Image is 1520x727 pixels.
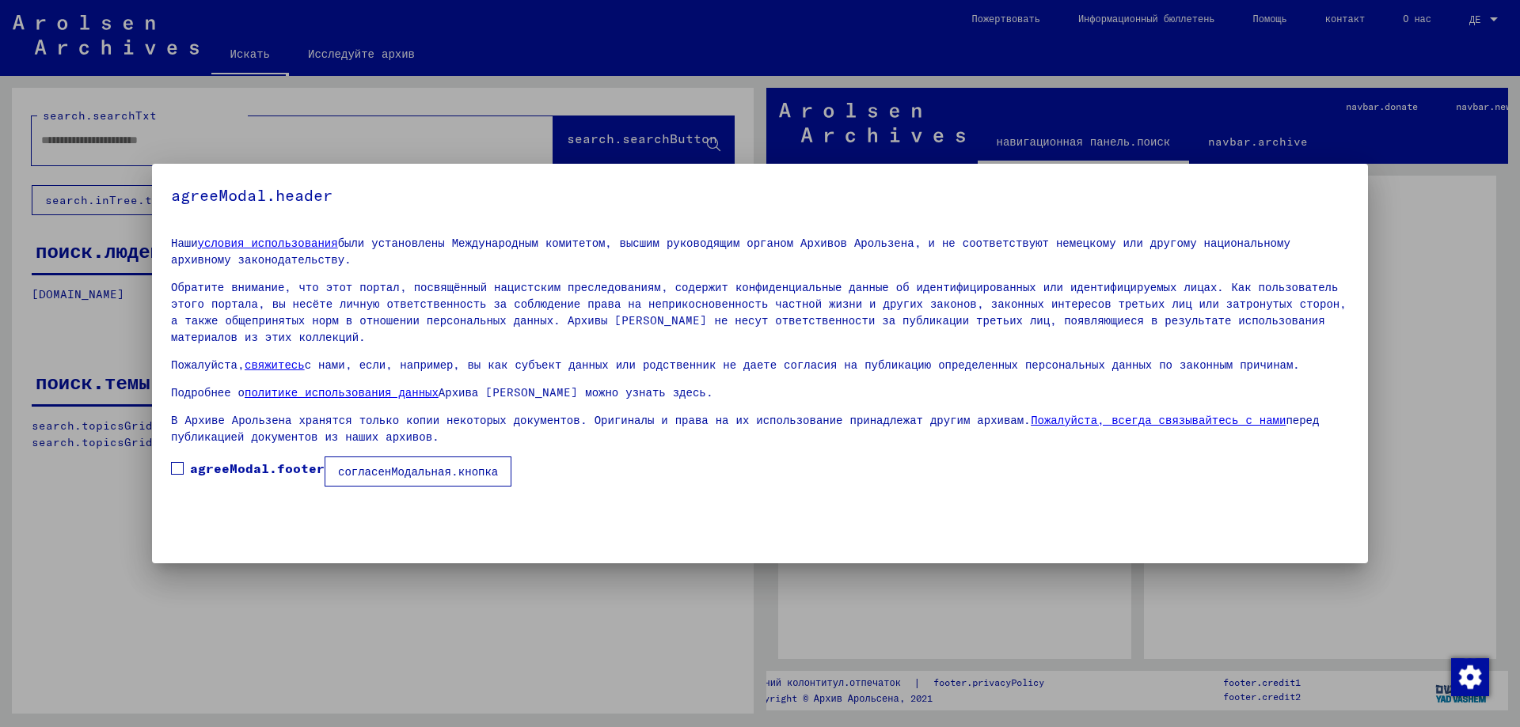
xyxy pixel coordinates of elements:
font: Пожалуйста, [171,358,245,372]
font: согласенМодальная.кнопка [338,464,498,479]
div: Изменить согласие [1450,657,1488,695]
font: agreeModal.footer [190,460,325,476]
font: Подробнее о [171,385,245,399]
font: Обратите внимание, что этот портал, посвящённый нацистским преследованиям, содержит конфиденциаль... [171,280,1347,344]
font: В Архиве Арользена хранятся только копии некоторых документов. Оригиналы и права на их использова... [171,413,1031,427]
button: согласенМодальная.кнопка [325,456,511,487]
font: перед публикацией документов из наших архивов. [171,413,1319,444]
img: Изменить согласие [1451,658,1489,696]
font: agreeModal.header [171,185,332,205]
font: Архива [PERSON_NAME] можно узнать здесь. [439,385,713,399]
a: Пожалуйста, всегда связывайтесь с нами [1031,413,1286,427]
font: Наши [171,236,198,250]
font: были установлены Международным комитетом, высшим руководящим органом Архивов Арользена, и не соот... [171,236,1290,267]
font: с нами, если, например, вы как субъект данных или родственник не даете согласия на публикацию опр... [305,358,1301,372]
a: условия использования [198,236,338,250]
a: политике использования данных [245,385,439,399]
a: свяжитесь [245,358,305,372]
